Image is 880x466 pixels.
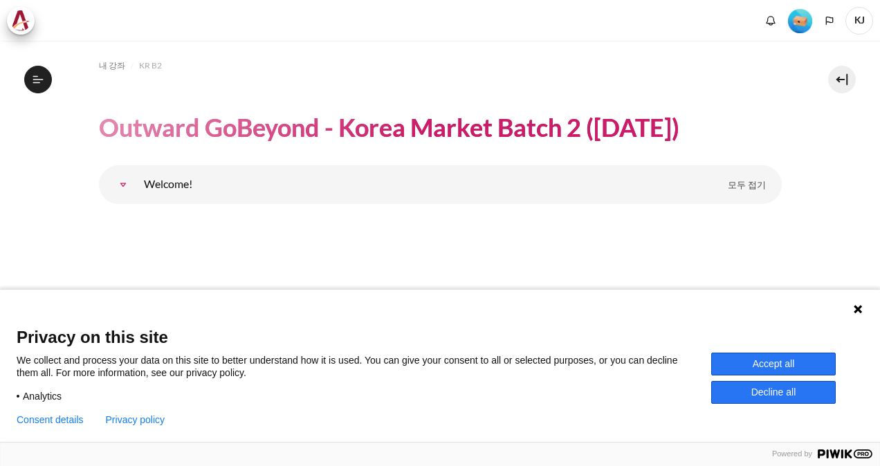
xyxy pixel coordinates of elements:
[106,414,165,425] a: Privacy policy
[99,57,125,74] a: 내 강좌
[845,7,873,35] span: KJ
[99,55,782,77] nav: 내비게이션 바
[788,8,812,33] div: Level #1
[819,10,840,31] button: Languages
[99,59,125,72] span: 내 강좌
[99,111,679,144] h1: Outward GoBeyond - Korea Market Batch 2 ([DATE])
[717,174,776,197] a: 모두 접기
[7,7,42,35] a: Architeck Architeck
[17,414,84,425] button: Consent details
[711,381,836,404] button: Decline all
[139,57,162,74] a: KR B2
[760,10,781,31] div: Show notification window with no new notifications
[23,390,62,402] span: Analytics
[139,59,162,72] span: KR B2
[17,327,863,347] span: Privacy on this site
[788,9,812,33] img: Level #1
[782,8,818,33] a: Level #1
[17,354,711,379] p: We collect and process your data on this site to better understand how it is used. You can give y...
[767,449,818,458] span: Powered by
[711,353,836,375] button: Accept all
[728,178,766,192] span: 모두 접기
[11,10,30,31] img: Architeck
[109,171,137,198] a: Welcome!
[845,7,873,35] a: 사용자 메뉴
